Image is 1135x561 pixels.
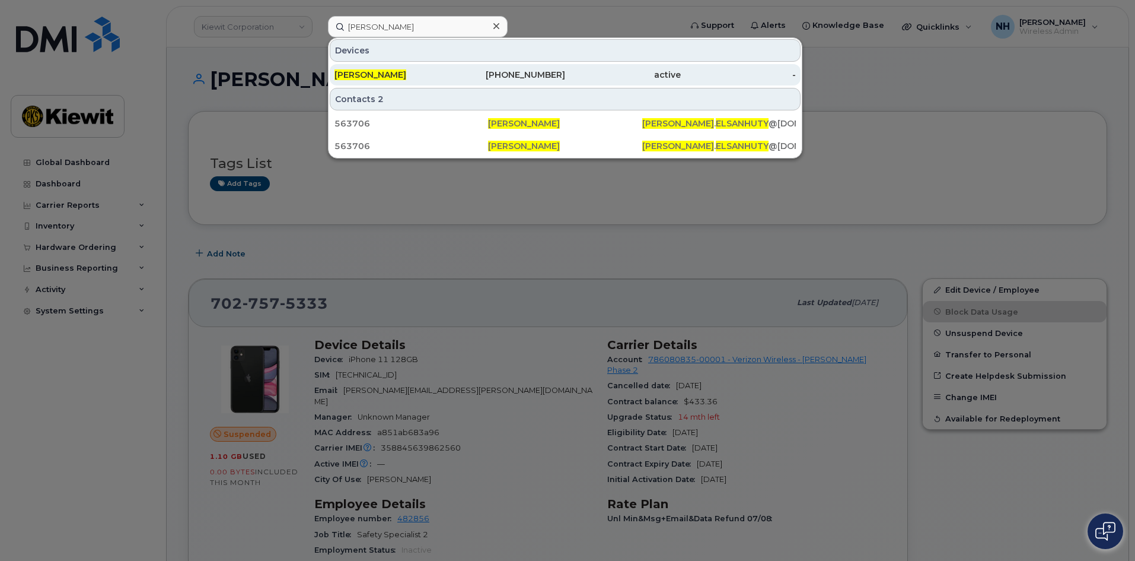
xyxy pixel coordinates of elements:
span: ELSANHUTY [716,141,769,151]
a: [PERSON_NAME][PHONE_NUMBER]active- [330,64,801,85]
div: - [681,69,796,81]
span: [PERSON_NAME] [642,141,714,151]
a: 563706[PERSON_NAME][PERSON_NAME].ELSANHUTY@[DOMAIN_NAME] [330,135,801,157]
div: . @[DOMAIN_NAME] [642,140,796,152]
span: ELSANHUTY [716,118,769,129]
div: . @[DOMAIN_NAME] [642,118,796,129]
div: active [565,69,681,81]
span: [PERSON_NAME] [334,69,406,80]
img: Open chat [1095,522,1115,541]
div: [PHONE_NUMBER] [450,69,566,81]
span: [PERSON_NAME] [642,118,714,129]
span: 2 [378,93,384,105]
div: 563706 [334,118,488,129]
div: Devices [330,39,801,62]
div: 563706 [334,140,488,152]
span: [PERSON_NAME] [488,118,560,129]
div: Contacts [330,88,801,110]
span: [PERSON_NAME] [488,141,560,151]
a: 563706[PERSON_NAME][PERSON_NAME].ELSANHUTY@[DOMAIN_NAME] [330,113,801,134]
